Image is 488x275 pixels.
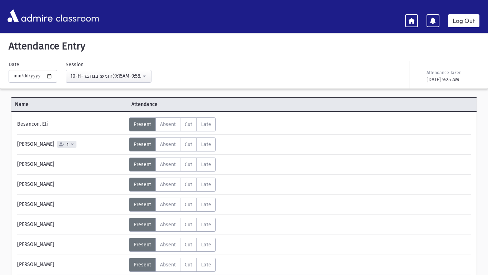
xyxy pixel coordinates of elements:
[185,222,192,228] span: Cut
[129,158,216,172] div: AttTypes
[66,70,151,83] button: 10-H-חומש: במדבר(9:15AM-9:58AM)
[6,8,54,24] img: AdmirePro
[427,69,478,76] div: Attendance Taken
[65,142,70,147] span: 1
[185,141,192,148] span: Cut
[11,101,128,108] span: Name
[160,182,176,188] span: Absent
[160,141,176,148] span: Absent
[185,182,192,188] span: Cut
[14,218,129,232] div: [PERSON_NAME]
[185,262,192,268] span: Cut
[129,117,216,131] div: AttTypes
[14,158,129,172] div: [PERSON_NAME]
[201,222,211,228] span: Late
[134,161,151,168] span: Present
[160,121,176,127] span: Absent
[134,182,151,188] span: Present
[134,121,151,127] span: Present
[129,218,216,232] div: AttTypes
[160,242,176,248] span: Absent
[129,137,216,151] div: AttTypes
[185,242,192,248] span: Cut
[201,202,211,208] span: Late
[128,101,244,108] span: Attendance
[134,141,151,148] span: Present
[185,202,192,208] span: Cut
[201,121,211,127] span: Late
[160,161,176,168] span: Absent
[134,242,151,248] span: Present
[160,222,176,228] span: Absent
[129,198,216,212] div: AttTypes
[66,61,84,68] label: Session
[9,61,19,68] label: Date
[14,238,129,252] div: [PERSON_NAME]
[448,14,479,27] a: Log Out
[201,242,211,248] span: Late
[134,222,151,228] span: Present
[54,6,99,25] span: classroom
[14,258,129,272] div: [PERSON_NAME]
[160,202,176,208] span: Absent
[129,238,216,252] div: AttTypes
[14,137,129,151] div: [PERSON_NAME]
[14,117,129,131] div: Besancon, Eti
[14,198,129,212] div: [PERSON_NAME]
[201,141,211,148] span: Late
[129,178,216,192] div: AttTypes
[70,72,141,80] div: 10-H-חומש: במדבר(9:15AM-9:58AM)
[160,262,176,268] span: Absent
[134,262,151,268] span: Present
[185,161,192,168] span: Cut
[129,258,216,272] div: AttTypes
[6,40,482,52] h5: Attendance Entry
[201,161,211,168] span: Late
[134,202,151,208] span: Present
[427,76,478,83] div: [DATE] 9:25 AM
[14,178,129,192] div: [PERSON_NAME]
[185,121,192,127] span: Cut
[201,182,211,188] span: Late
